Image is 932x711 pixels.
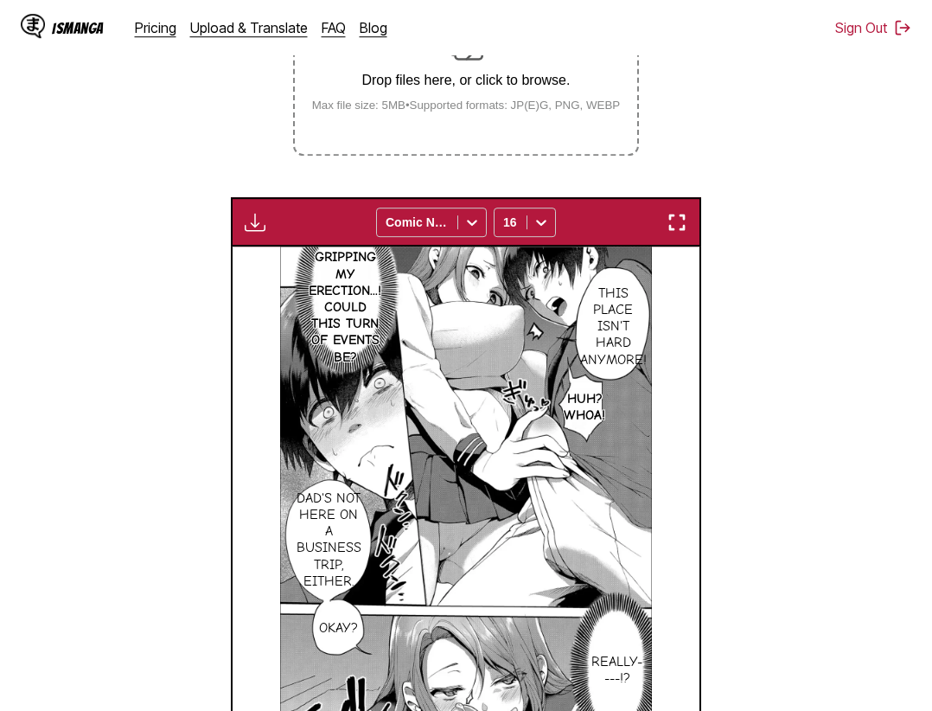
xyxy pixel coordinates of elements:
p: Drop files here, or click to browse. [298,73,635,88]
p: Really----!? [588,650,646,690]
img: Download translated images [245,212,265,233]
p: Huh? Whoa! [560,388,609,427]
img: Enter fullscreen [667,212,687,233]
a: Pricing [135,19,176,36]
a: Blog [360,19,387,36]
a: Upload & Translate [190,19,308,36]
img: IsManga Logo [21,14,45,38]
a: FAQ [322,19,346,36]
p: This place isn't hard anymore! [577,282,650,372]
small: Max file size: 5MB • Supported formats: JP(E)G, PNG, WEBP [298,99,635,112]
p: Dad's not here on a business trip, either. [293,487,365,593]
a: IsManga LogoIsManga [21,14,135,42]
p: I'm gripping my erection...! Could this turn of events be? [305,229,385,369]
button: Sign Out [835,19,911,36]
img: Sign out [894,19,911,36]
div: IsManga [52,20,104,36]
p: Okay? [316,617,361,640]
